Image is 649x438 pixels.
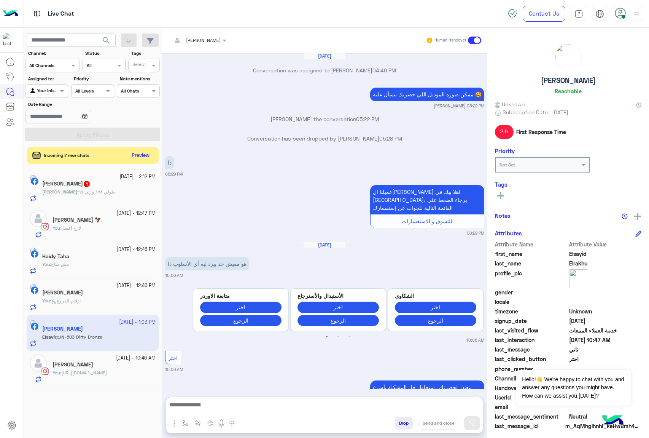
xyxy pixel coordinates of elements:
[495,403,568,411] span: email
[495,125,514,139] span: 2 h
[595,10,604,18] img: tab
[165,134,484,142] p: Conversation has been dropped by [PERSON_NAME]
[370,185,484,214] p: 27/9/2025, 8:29 PM
[28,101,113,108] label: Date Range
[165,156,174,169] p: 27/9/2025, 8:29 PM
[569,336,642,344] span: 2025-10-07T07:47:22.351Z
[495,422,564,430] span: last_message_id
[170,419,179,428] img: send attachment
[569,345,642,353] span: تاني
[569,326,642,334] span: خدمة العملاء المبيعات
[42,253,69,260] h5: Haídy Taha
[61,370,107,376] span: https://eagle.com.eg/collections/jeans
[28,75,67,82] label: Assigned to:
[117,246,156,253] small: [DATE] - 12:46 PM
[52,217,103,223] h5: ABDULRAHMAN 🦅.
[334,333,342,341] button: 2 of 2
[165,115,484,123] p: [PERSON_NAME] the conversation
[304,242,345,248] h6: [DATE]
[541,76,596,85] h5: [PERSON_NAME]
[634,213,641,220] img: add
[467,230,484,236] small: 08:29 PM
[61,225,81,231] span: لارج افضل
[207,420,213,426] img: create order
[622,213,628,219] img: notes
[356,116,379,122] span: 05:22 PM
[495,365,568,373] span: phone_number
[3,6,18,22] img: Logo
[48,9,74,19] p: Live Chat
[372,67,396,74] span: 04:49 PM
[402,218,452,224] span: للتسوق و الاستفسارات
[495,298,568,306] span: locale
[574,10,583,18] img: tab
[516,128,566,136] span: First Response Time
[116,355,156,362] small: [DATE] - 10:46 AM
[41,368,49,375] img: Instagram
[186,37,221,43] span: [PERSON_NAME]
[84,181,90,187] span: 1
[632,9,641,19] img: profile
[569,412,642,420] span: 0
[495,374,568,382] span: ChannelId
[495,259,568,267] span: last_name
[297,302,379,313] button: اختر
[495,147,515,154] h6: Priority
[42,298,51,304] b: :
[495,269,568,287] span: profile_pic
[30,355,47,372] img: defaultAdmin.png
[434,103,484,109] small: [PERSON_NAME] 05:22 PM
[78,189,115,195] span: طولي ١٧٨ وزني ٩٥
[495,100,525,108] span: Unknown
[31,250,38,258] img: Facebook
[600,408,626,434] img: hulul-logo.png
[44,152,89,159] span: Incoming 7 new chats
[52,370,61,376] b: :
[31,286,38,294] img: Facebook
[42,189,78,195] b: :
[495,240,568,248] span: Attribute Name
[395,315,476,326] button: الرجوع
[52,370,60,376] span: You
[297,315,379,326] button: الرجوع
[495,317,568,325] span: signup_date
[495,345,568,353] span: last_message
[131,50,159,57] label: Tags
[395,302,476,313] button: اختر
[434,37,466,43] small: Human Handover
[569,259,642,267] span: Elrakhu
[165,257,249,270] p: 4/10/2025, 10:06 AM
[297,292,379,300] p: الأستبدال والأسترجاع
[495,212,511,219] h6: Notes
[565,422,641,430] span: m_AqMhglhnhI_keHwBmh4T0XqZXIs6CfUGHSEKP1awUoib98lHHsHYZohw6GIb35kNBV4qSx4P5NhBseVK0zowVQ
[42,298,50,304] span: You
[31,177,38,185] img: Facebook
[569,269,588,288] img: picture
[395,417,413,430] button: Drop
[42,181,91,187] h5: Mohamed Sherif
[51,261,69,267] span: مش متاح
[569,403,642,411] span: null
[30,284,37,291] img: picture
[200,315,282,326] button: الرجوع
[119,173,156,181] small: [DATE] - 2:12 PM
[569,298,642,306] span: null
[217,419,226,428] img: send voice note
[495,326,568,334] span: last_visited_flow
[30,175,37,182] img: picture
[25,128,160,141] button: Apply Filters
[42,289,83,296] h5: Abd El Rahman Mohamed
[370,380,484,410] p: 4/10/2025, 10:06 AM
[495,181,641,188] h6: Tags
[200,292,282,300] p: متابعة الاوردر
[165,66,484,74] p: Conversation was assigned to [PERSON_NAME]
[168,355,178,361] span: اختر
[42,189,77,195] span: [PERSON_NAME]
[569,240,642,248] span: Attribute Value
[370,88,484,101] p: 27/9/2025, 5:22 PM
[117,282,156,289] small: [DATE] - 12:46 PM
[495,307,568,315] span: timezone
[129,150,153,161] button: Preview
[192,417,204,429] button: Trigger scenario
[466,337,484,343] small: 10:06 AM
